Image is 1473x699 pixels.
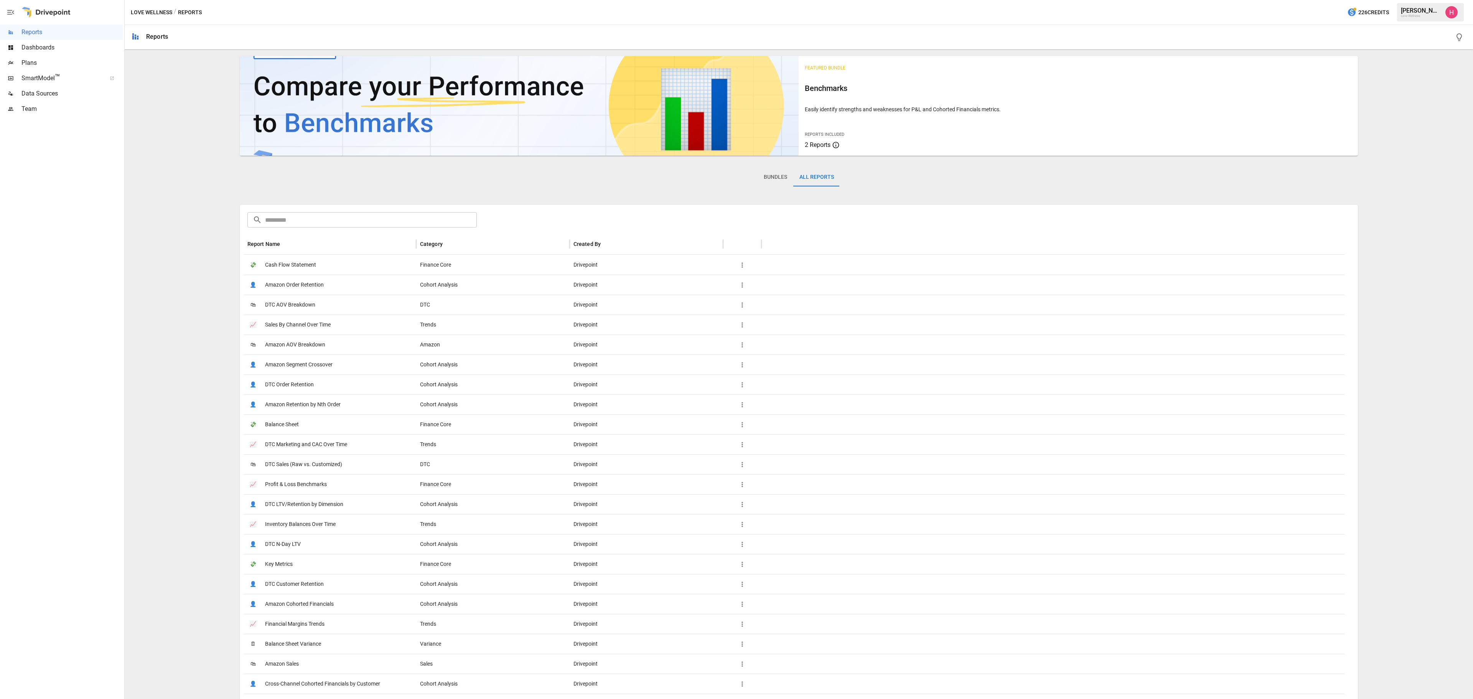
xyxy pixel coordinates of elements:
[570,255,723,275] div: Drivepoint
[247,559,259,570] span: 💸
[420,241,443,247] div: Category
[416,275,570,295] div: Cohort Analysis
[247,319,259,331] span: 📈
[247,539,259,550] span: 👤
[21,89,123,98] span: Data Sources
[21,58,123,68] span: Plans
[805,65,845,71] span: Featured Bundle
[265,674,380,694] span: Cross-Channel Cohorted Financials by Customer
[758,168,793,186] button: Bundles
[570,514,723,534] div: Drivepoint
[247,479,259,490] span: 📈
[265,255,316,275] span: Cash Flow Statement
[570,374,723,394] div: Drivepoint
[265,435,347,454] span: DTC Marketing and CAC Over Time
[416,674,570,694] div: Cohort Analysis
[416,514,570,534] div: Trends
[793,168,840,186] button: All Reports
[805,132,844,137] span: Reports Included
[131,8,172,17] button: Love Wellness
[416,494,570,514] div: Cohort Analysis
[247,678,259,690] span: 👤
[570,614,723,634] div: Drivepoint
[416,534,570,554] div: Cohort Analysis
[570,594,723,614] div: Drivepoint
[416,434,570,454] div: Trends
[247,459,259,470] span: 🛍
[805,141,830,148] span: 2 Reports
[570,295,723,315] div: Drivepoint
[21,104,123,114] span: Team
[55,73,60,82] span: ™
[416,474,570,494] div: Finance Core
[265,335,325,354] span: Amazon AOV Breakdown
[247,379,259,391] span: 👤
[265,275,324,295] span: Amazon Order Retention
[570,634,723,654] div: Drivepoint
[247,618,259,630] span: 📈
[265,594,334,614] span: Amazon Cohorted Financials
[570,494,723,514] div: Drivepoint
[570,414,723,434] div: Drivepoint
[265,534,301,554] span: DTC N-Day LTV
[265,455,342,474] span: DTC Sales (Raw vs. Customized)
[265,654,299,674] span: Amazon Sales
[265,315,331,335] span: Sales By Channel Over Time
[174,8,176,17] div: /
[443,239,454,249] button: Sort
[21,28,123,37] span: Reports
[21,74,101,83] span: SmartModel
[416,654,570,674] div: Sales
[247,439,259,450] span: 📈
[416,574,570,594] div: Cohort Analysis
[570,275,723,295] div: Drivepoint
[247,279,259,291] span: 👤
[416,614,570,634] div: Trends
[265,554,293,574] span: Key Metrics
[416,394,570,414] div: Cohort Analysis
[265,415,299,434] span: Balance Sheet
[416,315,570,335] div: Trends
[416,414,570,434] div: Finance Core
[265,375,314,394] span: DTC Order Retention
[247,419,259,430] span: 💸
[1445,6,1458,18] img: Hayley Rovet
[570,315,723,335] div: Drivepoint
[265,634,321,654] span: Balance Sheet Variance
[265,355,333,374] span: Amazon Segment Crossover
[416,454,570,474] div: DTC
[416,634,570,654] div: Variance
[247,658,259,670] span: 🛍
[247,499,259,510] span: 👤
[416,374,570,394] div: Cohort Analysis
[265,295,315,315] span: DTC AOV Breakdown
[416,255,570,275] div: Finance Core
[247,638,259,650] span: 🗓
[265,475,327,494] span: Profit & Loss Benchmarks
[265,495,343,514] span: DTC LTV/Retention by Dimension
[21,43,123,52] span: Dashboards
[416,354,570,374] div: Cohort Analysis
[1358,8,1389,17] span: 226 Credits
[570,554,723,574] div: Drivepoint
[247,241,280,247] div: Report Name
[1441,2,1462,23] button: Hayley Rovet
[247,359,259,371] span: 👤
[146,33,168,40] div: Reports
[570,354,723,374] div: Drivepoint
[281,239,292,249] button: Sort
[570,335,723,354] div: Drivepoint
[1401,7,1441,14] div: [PERSON_NAME]
[570,674,723,694] div: Drivepoint
[805,82,1352,94] h6: Benchmarks
[570,534,723,554] div: Drivepoint
[570,454,723,474] div: Drivepoint
[265,395,341,414] span: Amazon Retention by Nth Order
[247,598,259,610] span: 👤
[416,335,570,354] div: Amazon
[570,394,723,414] div: Drivepoint
[247,339,259,351] span: 🛍
[265,614,325,634] span: Financial Margins Trends
[240,56,799,156] img: video thumbnail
